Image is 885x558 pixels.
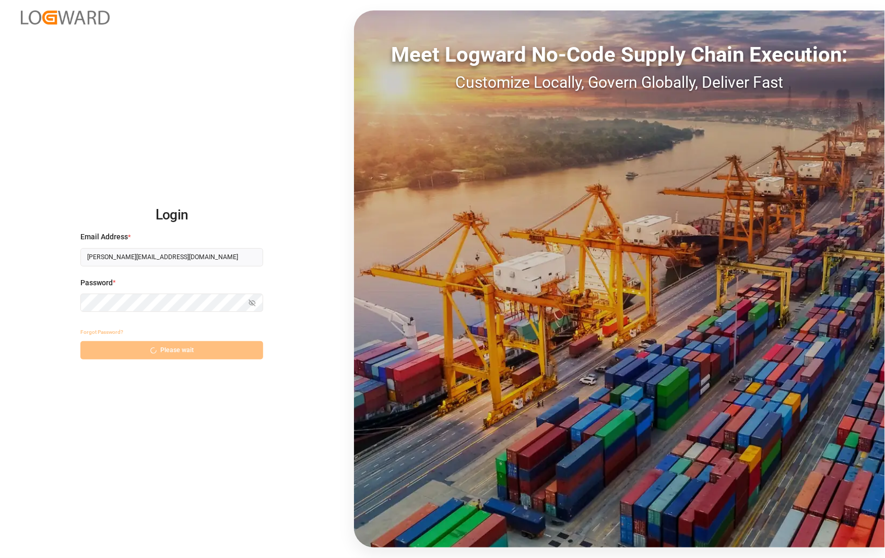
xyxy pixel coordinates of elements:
span: Password [80,277,113,288]
img: Logward_new_orange.png [21,10,110,25]
input: Enter your email [80,248,263,266]
div: Meet Logward No-Code Supply Chain Execution: [354,39,885,71]
h2: Login [80,199,263,232]
div: Customize Locally, Govern Globally, Deliver Fast [354,71,885,94]
span: Email Address [80,231,128,242]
